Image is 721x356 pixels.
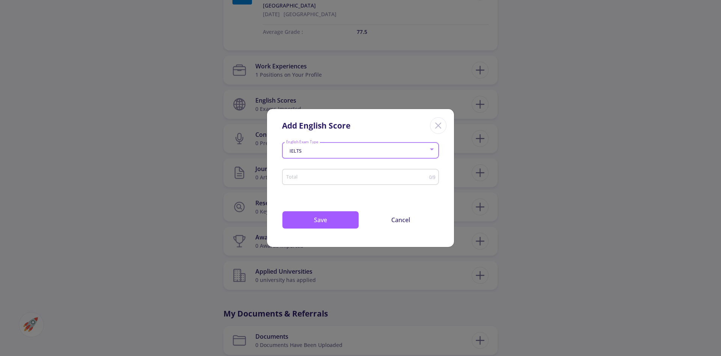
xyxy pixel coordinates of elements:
button: Save [282,211,359,229]
div: Close [430,117,446,134]
div: Add English Score [282,120,350,132]
span: IELTS [288,147,302,154]
button: Cancel [362,211,439,229]
span: 0/9 [429,175,436,180]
